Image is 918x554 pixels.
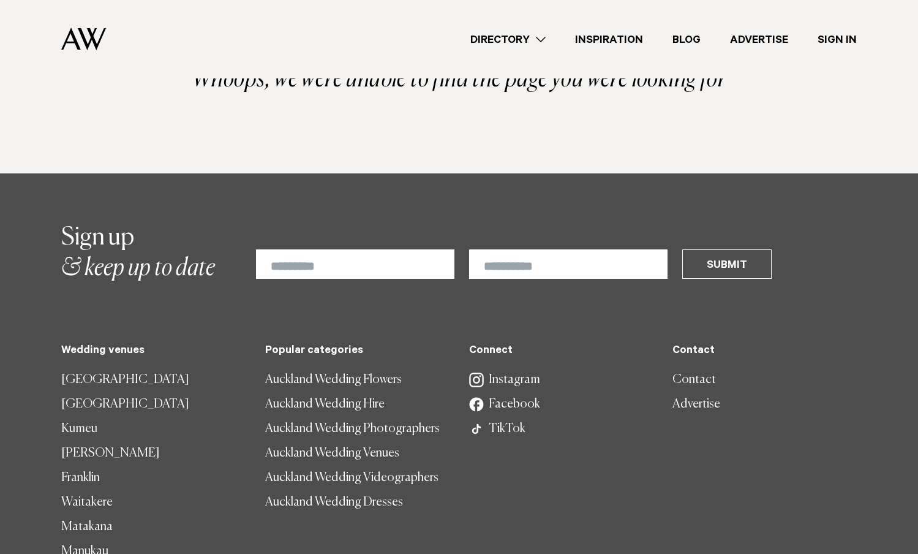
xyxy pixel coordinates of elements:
h2: Whoops, we were unable to find the page you were looking for [61,67,857,92]
button: Submit [682,249,772,279]
a: Inspiration [560,31,658,48]
a: Facebook [469,392,653,417]
a: Auckland Wedding Flowers [265,368,450,392]
span: Sign up [61,226,134,250]
a: Waitakere [61,490,246,515]
a: Kumeu [61,417,246,441]
a: Advertise [715,31,803,48]
a: [PERSON_NAME] [61,441,246,466]
h5: Wedding venues [61,345,246,358]
h5: Popular categories [265,345,450,358]
a: Contact [672,368,857,392]
a: Blog [658,31,715,48]
a: Sign In [803,31,871,48]
a: Advertise [672,392,857,417]
img: Auckland Weddings Logo [61,28,106,50]
a: Franklin [61,466,246,490]
a: [GEOGRAPHIC_DATA] [61,392,246,417]
a: TikTok [469,417,653,441]
h5: Contact [672,345,857,358]
a: Auckland Wedding Dresses [265,490,450,515]
a: Matakana [61,515,246,539]
a: Auckland Wedding Venues [265,441,450,466]
a: Auckland Wedding Videographers [265,466,450,490]
h2: & keep up to date [61,222,215,284]
a: [GEOGRAPHIC_DATA] [61,368,246,392]
a: Auckland Wedding Hire [265,392,450,417]
h5: Connect [469,345,653,358]
a: Instagram [469,368,653,392]
a: Directory [456,31,560,48]
a: Auckland Wedding Photographers [265,417,450,441]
